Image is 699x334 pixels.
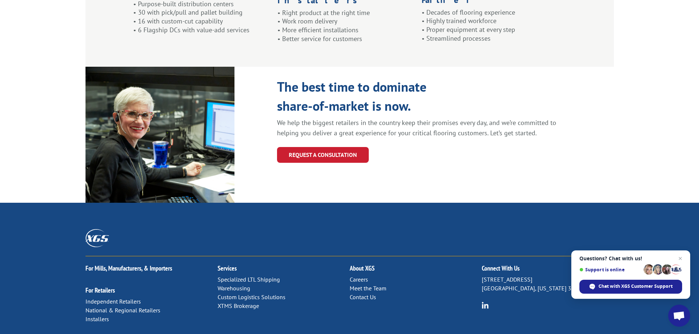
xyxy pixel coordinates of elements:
[350,264,375,272] a: About XGS
[350,285,386,292] a: Meet the Team
[277,79,527,98] h1: The best time to dominate
[277,118,567,138] p: We help the biggest retailers in the country keep their promises every day, and we’re committed t...
[579,256,682,261] span: Questions? Chat with us!
[85,298,141,305] a: Independent Retailers
[85,307,160,314] a: National & Regional Retailers
[85,67,234,203] img: XGS_Expert_Consultant
[482,265,614,275] h2: Connect With Us
[85,229,109,247] img: XGS_Logos_ALL_2024_All_White
[218,285,250,292] a: Warehousing
[422,8,566,43] p: • Decades of flooring experience • Highly trained workforce • Proper equipment at every step • St...
[482,275,614,293] p: [STREET_ADDRESS] [GEOGRAPHIC_DATA], [US_STATE] 37421
[277,147,369,163] a: REQUEST A CONSULTATION
[598,283,673,290] span: Chat with XGS Customer Support
[218,293,285,301] a: Custom Logistics Solutions
[350,276,368,283] a: Careers
[277,98,527,117] h1: share-of-market is now.
[85,286,115,294] a: For Retailers
[218,264,237,272] a: Services
[579,280,682,294] div: Chat with XGS Customer Support
[85,264,172,272] a: For Mills, Manufacturers, & Importers
[668,305,690,327] div: Open chat
[218,302,259,309] a: XTMS Brokerage
[676,254,685,263] span: Close chat
[85,315,109,323] a: Installers
[482,302,489,309] img: group-6
[218,276,280,283] a: Specialized LTL Shipping
[350,293,376,301] a: Contact Us
[579,267,641,272] span: Support is online
[277,8,416,43] p: • Right product at the right time • Work room delivery • More efficient installations • Better se...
